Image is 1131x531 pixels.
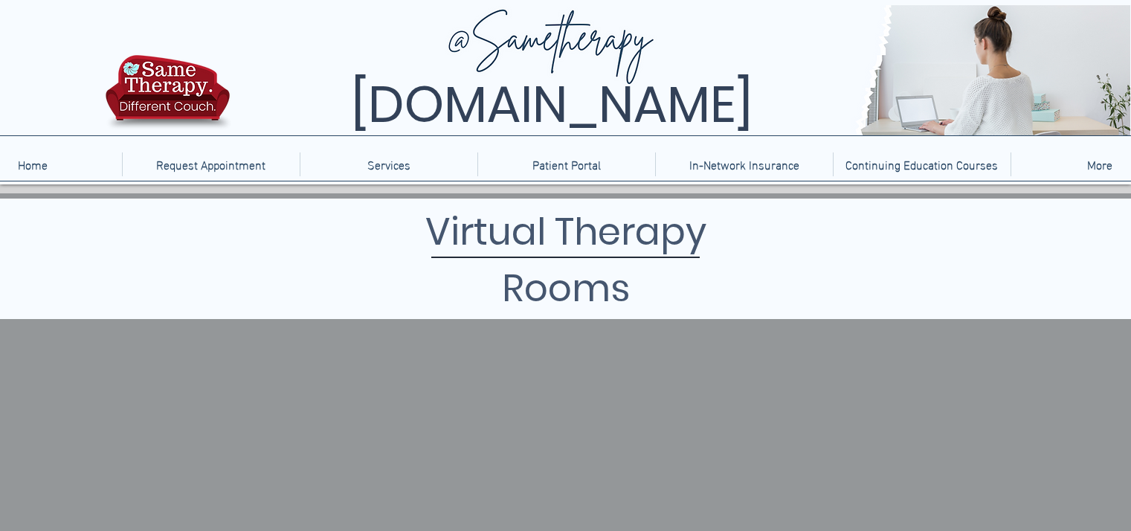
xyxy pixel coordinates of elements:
[682,152,807,176] p: In-Network Insurance
[351,69,753,140] span: [DOMAIN_NAME]
[10,152,55,176] p: Home
[122,152,300,176] a: Request Appointment
[360,152,418,176] p: Services
[838,152,1005,176] p: Continuing Education Courses
[340,204,792,317] h1: Virtual Therapy Rooms
[300,152,477,176] div: Services
[101,53,234,141] img: TBH.US
[525,152,608,176] p: Patient Portal
[1080,152,1120,176] p: More
[149,152,273,176] p: Request Appointment
[655,152,833,176] a: In-Network Insurance
[233,5,1130,135] img: Same Therapy, Different Couch. TelebehavioralHealth.US
[833,152,1011,176] a: Continuing Education Courses
[477,152,655,176] a: Patient Portal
